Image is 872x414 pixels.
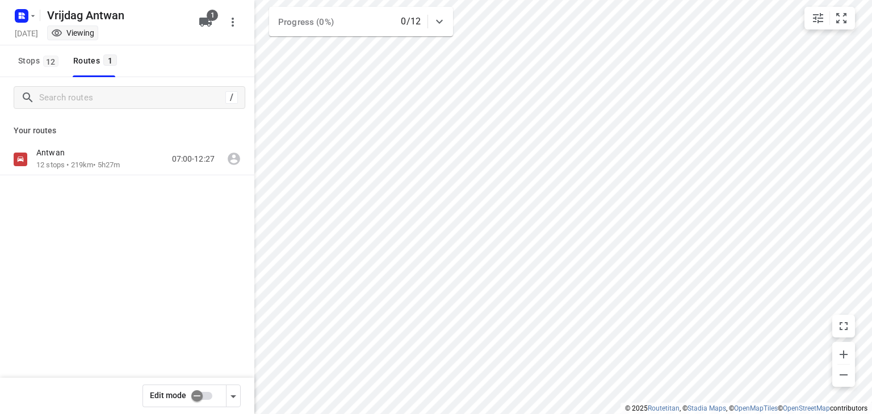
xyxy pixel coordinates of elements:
p: 07:00-12:27 [172,153,215,165]
a: OpenMapTiles [734,404,778,412]
span: Progress (0%) [278,17,334,27]
button: 1 [194,11,217,33]
div: Driver app settings [227,388,240,403]
p: Your routes [14,125,241,137]
p: 12 stops • 219km • 5h27m [36,160,120,171]
a: OpenStreetMap [783,404,830,412]
button: More [221,11,244,33]
p: Antwan [36,147,72,158]
a: Stadia Maps [687,404,726,412]
span: 12 [43,56,58,67]
div: Routes [73,54,120,68]
span: Edit mode [150,391,186,400]
a: Routetitan [648,404,680,412]
input: Search routes [39,89,225,107]
span: Route unassigned [223,147,245,170]
span: 1 [103,54,117,66]
span: 1 [207,10,218,21]
div: You are currently in view mode. To make any changes, go to edit project. [51,27,94,39]
p: 0/12 [401,15,421,28]
div: / [225,91,238,104]
div: Progress (0%)0/12 [269,7,453,36]
span: Stops [18,54,62,68]
button: Map settings [807,7,829,29]
li: © 2025 , © , © © contributors [625,404,867,412]
div: small contained button group [804,7,855,29]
